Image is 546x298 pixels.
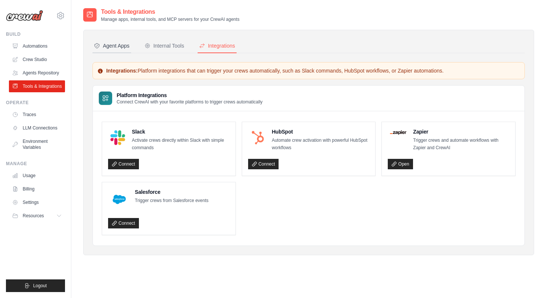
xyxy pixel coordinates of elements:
[117,92,263,99] h3: Platform Integrations
[413,128,509,135] h4: Zapier
[108,218,139,228] a: Connect
[250,130,265,145] img: HubSpot Logo
[117,99,263,105] p: Connect CrewAI with your favorite platforms to trigger crews automatically
[9,54,65,65] a: Crew Studio
[6,31,65,37] div: Build
[272,128,370,135] h4: HubSpot
[108,159,139,169] a: Connect
[135,188,208,196] h4: Salesforce
[6,279,65,292] button: Logout
[9,67,65,79] a: Agents Repository
[9,122,65,134] a: LLM Connections
[388,159,413,169] a: Open
[33,283,47,289] span: Logout
[132,137,230,151] p: Activate crews directly within Slack with simple commands
[6,10,43,21] img: Logo
[9,183,65,195] a: Billing
[9,109,65,121] a: Traces
[94,42,130,49] div: Agent Apps
[106,68,138,74] strong: Integrations:
[132,128,230,135] h4: Slack
[198,39,237,53] button: Integrations
[6,100,65,106] div: Operate
[23,213,44,219] span: Resources
[9,196,65,208] a: Settings
[9,80,65,92] a: Tools & Integrations
[97,67,520,74] p: Platform integrations that can trigger your crews automatically, such as Slack commands, HubSpot ...
[413,137,509,151] p: Trigger crews and automate workflows with Zapier and CrewAI
[9,210,65,222] button: Resources
[101,16,240,22] p: Manage apps, internal tools, and MCP servers for your CrewAI agents
[9,40,65,52] a: Automations
[9,135,65,153] a: Environment Variables
[248,159,279,169] a: Connect
[272,137,370,151] p: Automate crew activation with powerful HubSpot workflows
[92,39,131,53] button: Agent Apps
[101,7,240,16] h2: Tools & Integrations
[199,42,235,49] div: Integrations
[6,161,65,167] div: Manage
[110,190,128,208] img: Salesforce Logo
[144,42,184,49] div: Internal Tools
[143,39,186,53] button: Internal Tools
[135,197,208,205] p: Trigger crews from Salesforce events
[110,130,125,145] img: Slack Logo
[390,130,406,135] img: Zapier Logo
[9,170,65,182] a: Usage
